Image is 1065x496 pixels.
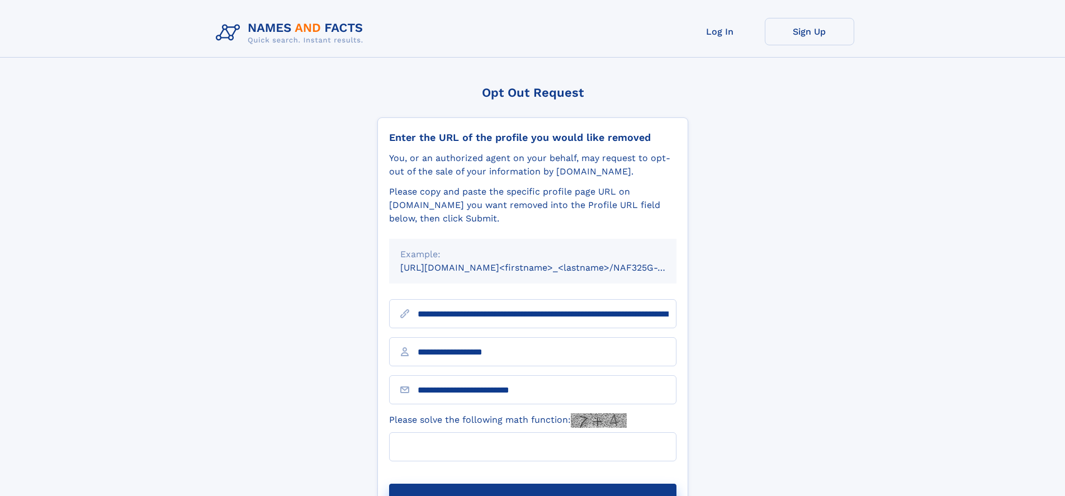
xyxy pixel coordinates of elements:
div: Please copy and paste the specific profile page URL on [DOMAIN_NAME] you want removed into the Pr... [389,185,676,225]
div: Example: [400,248,665,261]
small: [URL][DOMAIN_NAME]<firstname>_<lastname>/NAF325G-xxxxxxxx [400,262,698,273]
div: Opt Out Request [377,86,688,100]
label: Please solve the following math function: [389,413,627,428]
div: Enter the URL of the profile you would like removed [389,131,676,144]
a: Sign Up [765,18,854,45]
img: Logo Names and Facts [211,18,372,48]
div: You, or an authorized agent on your behalf, may request to opt-out of the sale of your informatio... [389,152,676,178]
a: Log In [675,18,765,45]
